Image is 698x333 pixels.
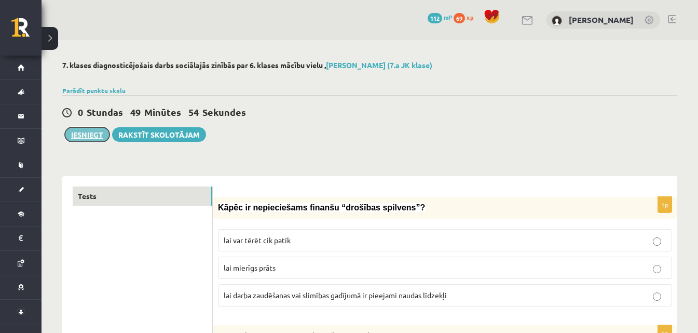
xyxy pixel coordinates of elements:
[653,237,661,246] input: lai var tērēt cik patīk
[428,13,442,23] span: 112
[552,16,562,26] img: Druvis Daniels Kļavs-Kļaviņš
[653,265,661,273] input: lai mierīgs prāts
[73,187,212,206] a: Tests
[428,13,452,21] a: 112 mP
[11,18,42,44] a: Rīgas 1. Tālmācības vidusskola
[144,106,181,118] span: Minūtes
[326,60,432,70] a: [PERSON_NAME] (7.a JK klase)
[62,86,126,95] a: Parādīt punktu skalu
[467,13,473,21] span: xp
[78,106,83,118] span: 0
[658,196,672,213] p: 1p
[87,106,123,118] span: Stundas
[224,263,276,272] span: lai mierīgs prāts
[224,290,447,300] span: lai darba zaudēšanas vai slimības gadījumā ir pieejami naudas līdzekļi
[62,61,677,70] h2: 7. klases diagnosticējošais darbs sociālajās zinībās par 6. klases mācību vielu ,
[653,292,661,301] input: lai darba zaudēšanas vai slimības gadījumā ir pieejami naudas līdzekļi
[224,235,291,245] span: lai var tērēt cik patīk
[444,13,452,21] span: mP
[202,106,246,118] span: Sekundes
[188,106,199,118] span: 54
[454,13,478,21] a: 69 xp
[569,15,634,25] a: [PERSON_NAME]
[65,127,110,142] button: Iesniegt
[112,127,206,142] a: Rakstīt skolotājam
[130,106,141,118] span: 49
[454,13,465,23] span: 69
[218,203,425,212] span: Kāpēc ir nepieciešams finanšu “drošības spilvens”?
